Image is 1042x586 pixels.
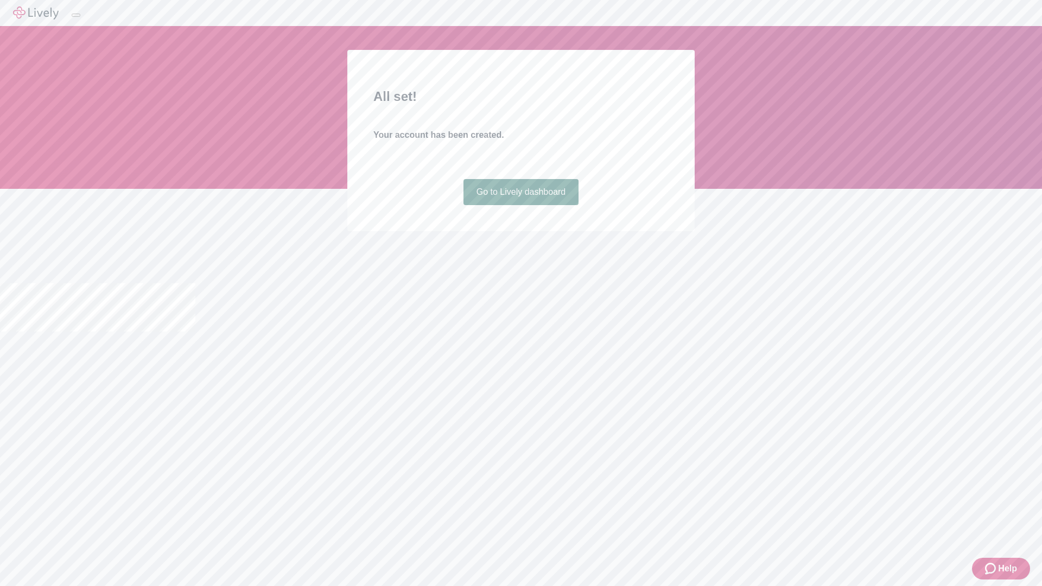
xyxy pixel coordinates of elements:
[72,14,80,17] button: Log out
[998,562,1017,575] span: Help
[373,129,669,142] h4: Your account has been created.
[985,562,998,575] svg: Zendesk support icon
[373,87,669,106] h2: All set!
[463,179,579,205] a: Go to Lively dashboard
[13,7,59,20] img: Lively
[972,558,1030,579] button: Zendesk support iconHelp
